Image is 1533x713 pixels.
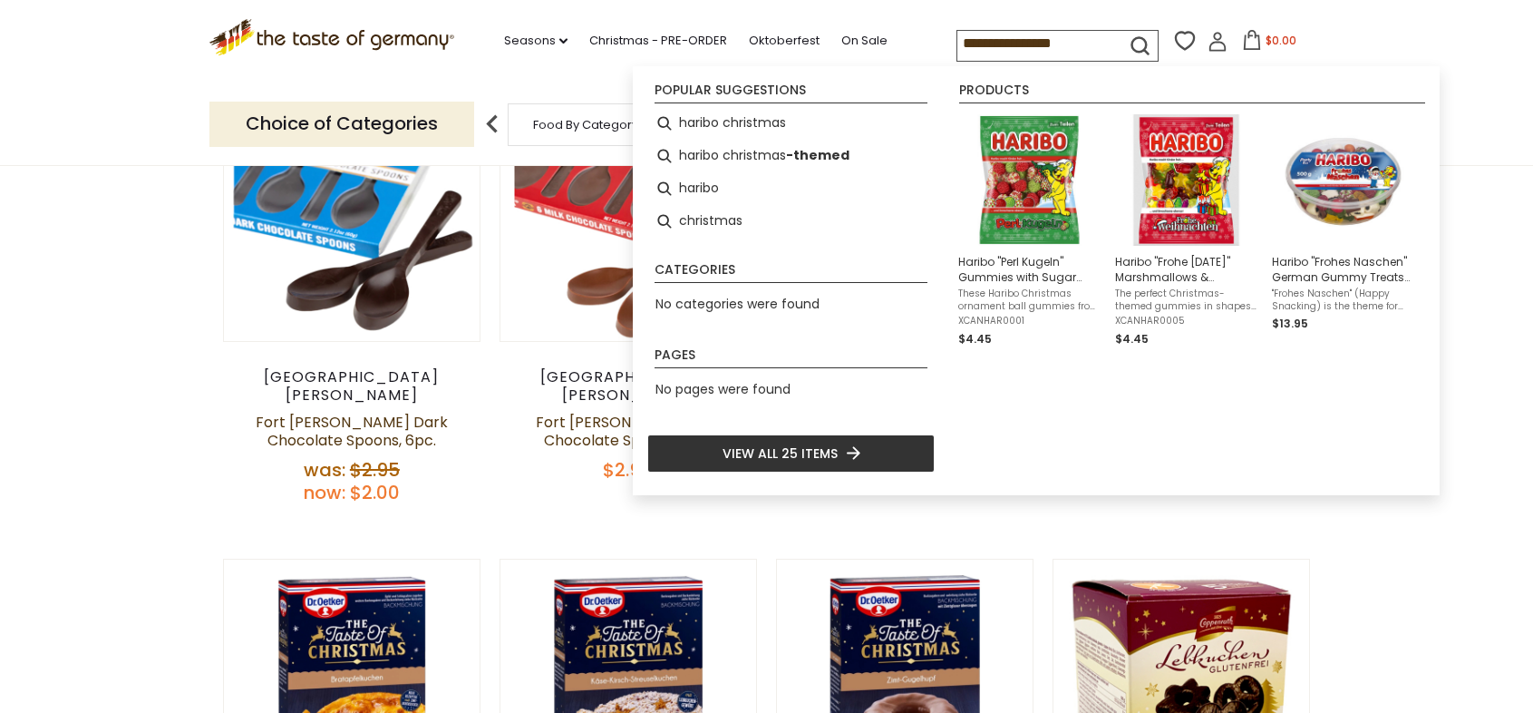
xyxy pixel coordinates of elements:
a: Food By Category [533,118,638,132]
button: $0.00 [1231,30,1308,57]
li: Pages [655,348,927,368]
a: Fort [PERSON_NAME] Dark Chocolate Spoons, 6pc. [256,412,448,451]
li: Haribo "Perl Kugeln" Gummies with Sugar Pearls, 7.05 oz [951,107,1108,356]
a: Haribo "Frohe [DATE]" Marshmallows & Gummies, 7 ozThe perfect Christmas-themed gummies in shapes ... [1115,114,1257,348]
span: "Frohes Naschen" (Happy Snacking) is the theme for this Haribo gummy candy package. A family-size... [1272,288,1414,313]
a: Haribo "Perl Kugeln" Gummies with Sugar Pearls, 7.05 ozThese Haribo Christmas ornament ball gummi... [958,114,1101,348]
span: View all 25 items [723,444,838,464]
a: Seasons [504,31,568,51]
span: Haribo "Frohes Naschen" German Gummy Treats in Tub, 17.6 oz [1272,254,1414,285]
label: Was: [304,457,345,483]
div: [GEOGRAPHIC_DATA][PERSON_NAME] [500,368,758,405]
a: Haribo "Frohes Naschen" German Gummy Treats in Tub, 17.6 oz"Frohes Naschen" (Happy Snacking) is t... [1272,114,1414,348]
span: $0.00 [1266,33,1296,48]
li: Categories [655,263,927,283]
li: Haribo "Frohe Weihnachten" Marshmallows & Gummies, 7 oz [1108,107,1265,356]
a: Fort [PERSON_NAME] Milk Chocolate Spoons, 6pc. [536,412,721,451]
img: previous arrow [474,106,510,142]
li: haribo christmas-themed [647,140,935,172]
span: XCANHAR0001 [958,315,1101,327]
li: christmas [647,205,935,238]
span: $13.95 [1272,316,1308,331]
span: $4.45 [1115,331,1149,347]
li: Products [959,83,1425,103]
a: On Sale [841,31,888,51]
span: Haribo "Frohe [DATE]" Marshmallows & Gummies, 7 oz [1115,254,1257,285]
img: Fort Knox Dark Chocolate Spoons, 6pc. [224,84,480,341]
span: No pages were found [655,380,791,398]
span: No categories were found [655,295,820,313]
div: Instant Search Results [633,66,1440,495]
a: Oktoberfest [749,31,820,51]
li: haribo [647,172,935,205]
span: $2.00 [350,480,400,505]
li: View all 25 items [647,435,935,473]
label: Now: [304,480,345,505]
li: Popular suggestions [655,83,927,103]
div: [GEOGRAPHIC_DATA][PERSON_NAME] [223,368,481,405]
span: Haribo "Perl Kugeln" Gummies with Sugar Pearls, 7.05 oz [958,254,1101,285]
p: Choice of Categories [209,102,474,146]
span: XCANHAR0005 [1115,315,1257,327]
b: -themed [786,145,849,166]
span: These Haribo Christmas ornament ball gummies from the world's most famous gummy candy producer ar... [958,288,1101,313]
a: Christmas - PRE-ORDER [589,31,727,51]
li: Haribo "Frohes Naschen" German Gummy Treats in Tub, 17.6 oz [1265,107,1421,356]
span: $2.95 [350,457,400,483]
span: $4.45 [958,331,992,347]
span: The perfect Christmas-themed gummies in shapes of stars, Christmas trees and candles, from the wo... [1115,288,1257,313]
img: Fort Knox Milk Chocolate Spoons, 6pc. [500,84,757,341]
span: $2.95 [603,457,653,483]
li: haribo christmas [647,107,935,140]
